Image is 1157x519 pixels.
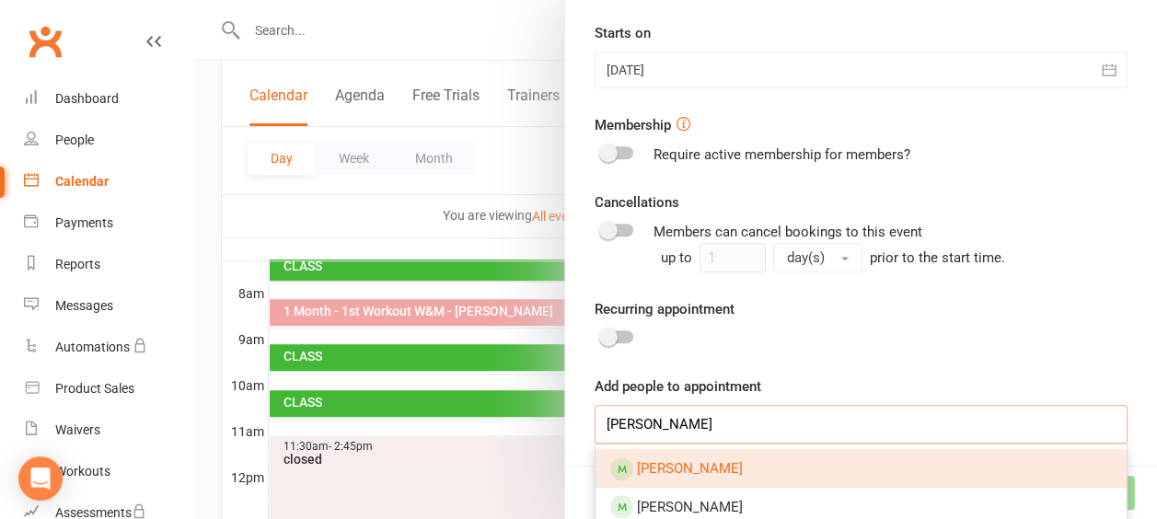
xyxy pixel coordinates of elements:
label: Recurring appointment [595,298,735,320]
div: Require active membership for members? [654,144,910,166]
div: Calendar [55,174,109,189]
label: Cancellations [595,191,679,213]
input: Search and members and prospects [595,405,1128,444]
div: Workouts [55,464,110,479]
div: Open Intercom Messenger [18,456,63,501]
div: Automations [55,340,130,354]
a: Workouts [24,451,194,492]
label: Starts on [595,22,651,44]
a: People [24,120,194,161]
span: prior to the start time. [870,249,1005,266]
label: Add people to appointment [595,375,761,398]
label: Membership [595,114,671,136]
div: Product Sales [55,381,134,396]
a: Payments [24,202,194,244]
span: [PERSON_NAME] [637,460,743,477]
a: Dashboard [24,78,194,120]
div: Waivers [55,422,100,437]
div: Dashboard [55,91,119,106]
a: Calendar [24,161,194,202]
a: Messages [24,285,194,327]
div: People [55,133,94,147]
a: Waivers [24,409,194,451]
span: day(s) [787,249,825,266]
span: [PERSON_NAME] [637,499,743,515]
a: Clubworx [22,18,68,64]
div: Messages [55,298,113,313]
div: up to [661,243,862,272]
div: Reports [55,257,100,271]
a: Product Sales [24,368,194,409]
div: Members can cancel bookings to this event [654,221,1128,272]
button: day(s) [773,243,862,272]
div: Payments [55,215,113,230]
a: Reports [24,244,194,285]
a: Automations [24,327,194,368]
